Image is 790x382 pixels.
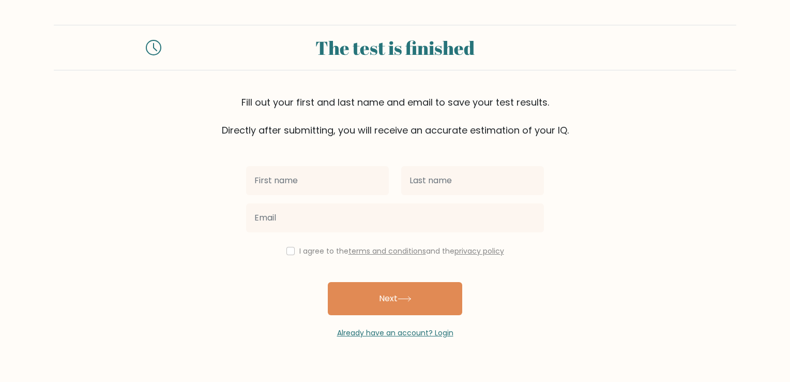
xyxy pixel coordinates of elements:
a: privacy policy [454,246,504,256]
input: First name [246,166,389,195]
label: I agree to the and the [299,246,504,256]
input: Email [246,203,544,232]
a: terms and conditions [348,246,426,256]
button: Next [328,282,462,315]
input: Last name [401,166,544,195]
div: Fill out your first and last name and email to save your test results. Directly after submitting,... [54,95,736,137]
div: The test is finished [174,34,616,62]
a: Already have an account? Login [337,328,453,338]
